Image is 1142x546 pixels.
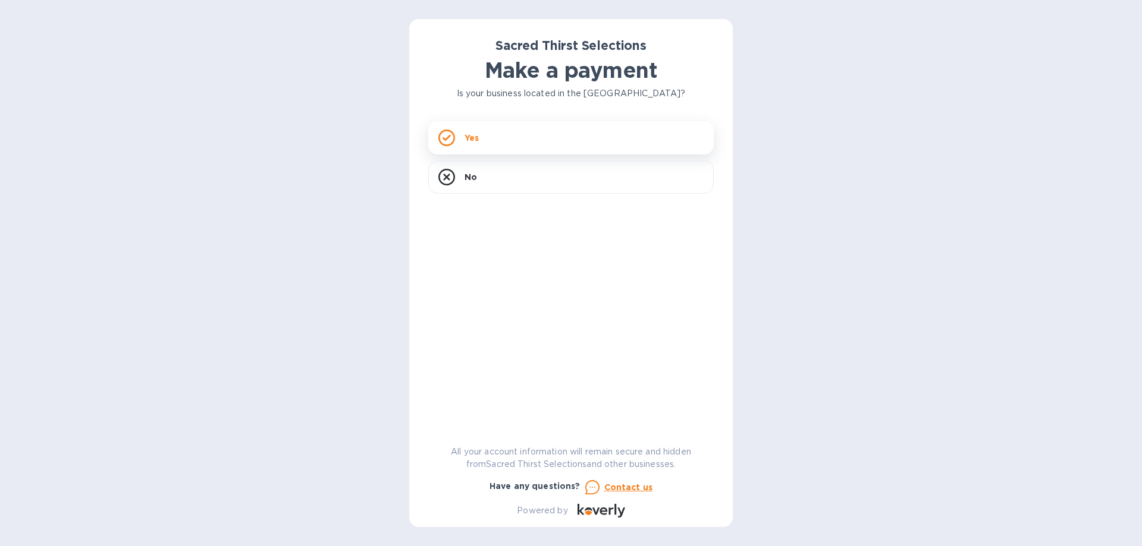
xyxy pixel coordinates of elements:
[465,171,477,183] p: No
[428,446,714,471] p: All your account information will remain secure and hidden from Sacred Thirst Selections and othe...
[490,481,581,491] b: Have any questions?
[604,482,653,492] u: Contact us
[465,132,479,144] p: Yes
[428,87,714,100] p: Is your business located in the [GEOGRAPHIC_DATA]?
[428,58,714,83] h1: Make a payment
[495,38,647,53] b: Sacred Thirst Selections
[517,504,567,517] p: Powered by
